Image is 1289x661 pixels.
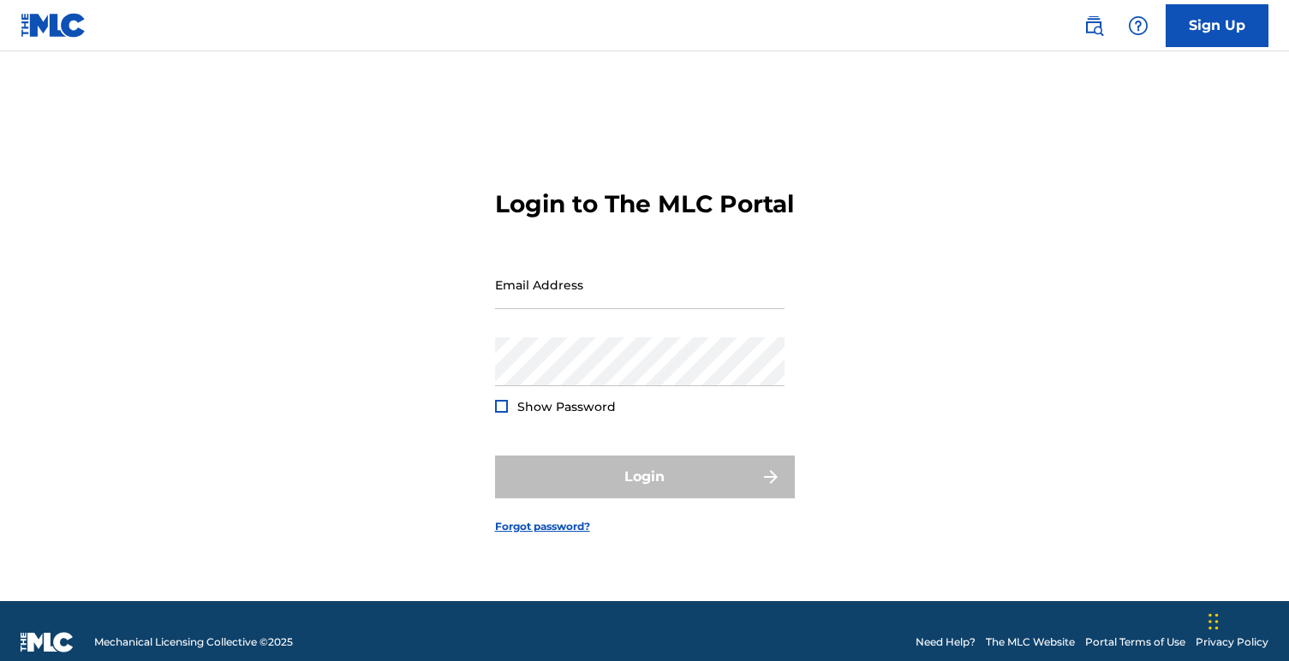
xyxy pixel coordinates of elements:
[1083,15,1104,36] img: search
[21,632,74,652] img: logo
[1208,596,1219,647] div: Drag
[1128,15,1149,36] img: help
[1166,4,1268,47] a: Sign Up
[1077,9,1111,43] a: Public Search
[1085,634,1185,650] a: Portal Terms of Use
[495,189,794,219] h3: Login to The MLC Portal
[94,634,293,650] span: Mechanical Licensing Collective © 2025
[21,13,87,38] img: MLC Logo
[517,399,616,414] span: Show Password
[495,519,590,534] a: Forgot password?
[986,634,1075,650] a: The MLC Website
[916,634,976,650] a: Need Help?
[1121,9,1155,43] div: Help
[1196,634,1268,650] a: Privacy Policy
[1203,579,1289,661] iframe: Chat Widget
